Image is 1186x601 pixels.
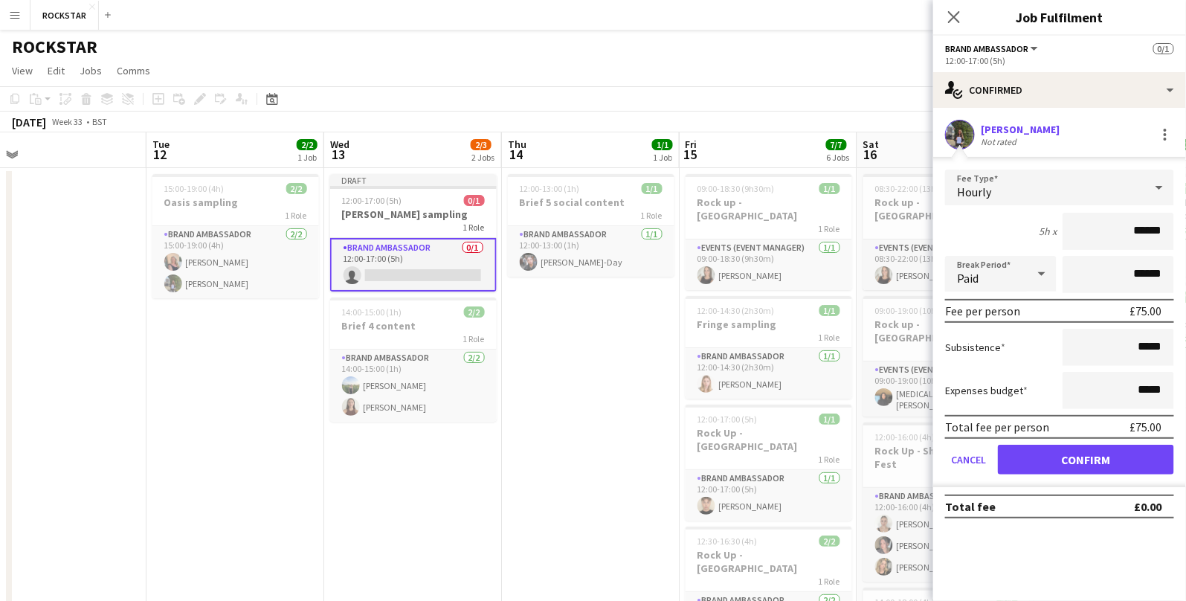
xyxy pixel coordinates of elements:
div: [DATE] [12,115,46,129]
span: 1 Role [463,222,485,233]
h3: Oasis sampling [152,196,319,209]
app-job-card: 15:00-19:00 (4h)2/2Oasis sampling1 RoleBrand Ambassador2/215:00-19:00 (4h)[PERSON_NAME][PERSON_NAME] [152,174,319,298]
button: Confirm [998,445,1174,475]
span: 1 Role [819,576,840,587]
div: 09:00-18:30 (9h30m)1/1Rock up -[GEOGRAPHIC_DATA]1 RoleEvents (Event Manager)1/109:00-18:30 (9h30m... [686,174,852,290]
span: 12:00-17:00 (5h) [342,195,402,206]
span: 1 Role [286,210,307,221]
span: 14 [506,146,526,163]
span: Comms [117,64,150,77]
span: Paid [957,271,979,286]
app-job-card: 12:00-17:00 (5h)1/1Rock Up - [GEOGRAPHIC_DATA]1 RoleBrand Ambassador1/112:00-17:00 (5h)[PERSON_NAME] [686,405,852,521]
h3: Rock up -[GEOGRAPHIC_DATA] [863,196,1030,222]
h3: Brief 4 content [330,319,497,332]
div: Total fee [945,499,996,514]
div: Fee per person [945,303,1020,318]
span: Sat [863,138,880,151]
div: 1 Job [653,152,672,163]
app-job-card: 12:00-13:00 (1h)1/1Brief 5 social content1 RoleBrand Ambassador1/112:00-13:00 (1h)[PERSON_NAME]-Day [508,174,674,277]
div: £75.00 [1130,420,1162,434]
span: 12 [150,146,170,163]
span: View [12,64,33,77]
div: 1 Job [297,152,317,163]
app-card-role: Events (Event Manager)1/109:00-18:30 (9h30m)[PERSON_NAME] [686,240,852,290]
span: 1 Role [641,210,663,221]
span: 1/1 [642,183,663,194]
span: 08:30-22:00 (13h30m) [875,183,957,194]
a: Edit [42,61,71,80]
span: 0/1 [464,195,485,206]
app-job-card: 12:00-16:00 (4h)3/3Rock Up - Sheffield Reggae Fest1 RoleBrand Ambassador3/312:00-16:00 (4h)[PERSO... [863,422,1030,582]
span: 7/7 [826,139,847,150]
span: 1 Role [819,223,840,234]
div: £0.00 [1135,499,1162,514]
h1: ROCKSTAR [12,36,97,58]
span: 12:30-16:30 (4h) [697,536,758,547]
label: Expenses budget [945,384,1028,397]
span: 1 Role [819,332,840,343]
span: 2/3 [471,139,492,150]
span: 09:00-19:00 (10h) [875,305,940,316]
span: Edit [48,64,65,77]
app-job-card: 08:30-22:00 (13h30m)1/1Rock up -[GEOGRAPHIC_DATA]1 RoleEvents (Event Manager)1/108:30-22:00 (13h3... [863,174,1030,290]
span: 2/2 [286,183,307,194]
button: ROCKSTAR [30,1,99,30]
a: View [6,61,39,80]
span: 09:00-18:30 (9h30m) [697,183,775,194]
span: 1/1 [819,183,840,194]
h3: Rock Up - [GEOGRAPHIC_DATA] [686,548,852,575]
app-card-role: Brand Ambassador2/215:00-19:00 (4h)[PERSON_NAME][PERSON_NAME] [152,226,319,298]
span: 1/1 [652,139,673,150]
h3: [PERSON_NAME] sampling [330,208,497,221]
span: 12:00-17:00 (5h) [697,414,758,425]
span: Hourly [957,184,991,199]
span: Tue [152,138,170,151]
app-job-card: 09:00-19:00 (10h)1/1Rock up - [GEOGRAPHIC_DATA]1 RoleEvents (Event Manager)1/109:00-19:00 (10h)[M... [863,296,1030,417]
app-job-card: Draft12:00-17:00 (5h)0/1[PERSON_NAME] sampling1 RoleBrand Ambassador0/112:00-17:00 (5h) [330,174,497,292]
span: 2/2 [297,139,318,150]
span: 13 [328,146,349,163]
div: £75.00 [1130,303,1162,318]
app-card-role: Events (Event Manager)1/109:00-19:00 (10h)[MEDICAL_DATA][PERSON_NAME] [863,361,1030,417]
span: 1 Role [463,333,485,344]
app-card-role: Events (Event Manager)1/108:30-22:00 (13h30m)[PERSON_NAME] [863,240,1030,290]
h3: Rock up - [GEOGRAPHIC_DATA] [863,318,1030,344]
div: 6 Jobs [827,152,850,163]
div: 5h x [1039,225,1057,238]
span: Brand Ambassador [945,43,1028,54]
app-job-card: 12:00-14:30 (2h30m)1/1Fringe sampling1 RoleBrand Ambassador1/112:00-14:30 (2h30m)[PERSON_NAME] [686,296,852,399]
h3: Brief 5 social content [508,196,674,209]
button: Brand Ambassador [945,43,1040,54]
span: 1/1 [819,414,840,425]
h3: Rock Up - [GEOGRAPHIC_DATA] [686,426,852,453]
span: Week 33 [49,116,86,127]
span: 12:00-13:00 (1h) [520,183,580,194]
span: 12:00-16:00 (4h) [875,431,935,443]
span: 15 [683,146,697,163]
span: 1 Role [819,454,840,465]
h3: Fringe sampling [686,318,852,331]
span: 14:00-15:00 (1h) [342,306,402,318]
span: Wed [330,138,349,151]
app-job-card: 14:00-15:00 (1h)2/2Brief 4 content1 RoleBrand Ambassador2/214:00-15:00 (1h)[PERSON_NAME][PERSON_N... [330,298,497,422]
span: 0/1 [1153,43,1174,54]
span: Fri [686,138,697,151]
div: [PERSON_NAME] [981,123,1060,136]
span: 2/2 [464,306,485,318]
app-card-role: Brand Ambassador3/312:00-16:00 (4h)[PERSON_NAME][PERSON_NAME][PERSON_NAME] [863,488,1030,582]
div: 2 Jobs [471,152,494,163]
span: 2/2 [819,536,840,547]
app-card-role: Brand Ambassador2/214:00-15:00 (1h)[PERSON_NAME][PERSON_NAME] [330,350,497,422]
span: Jobs [80,64,102,77]
a: Jobs [74,61,108,80]
a: Comms [111,61,156,80]
div: Confirmed [933,72,1186,108]
span: 16 [861,146,880,163]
